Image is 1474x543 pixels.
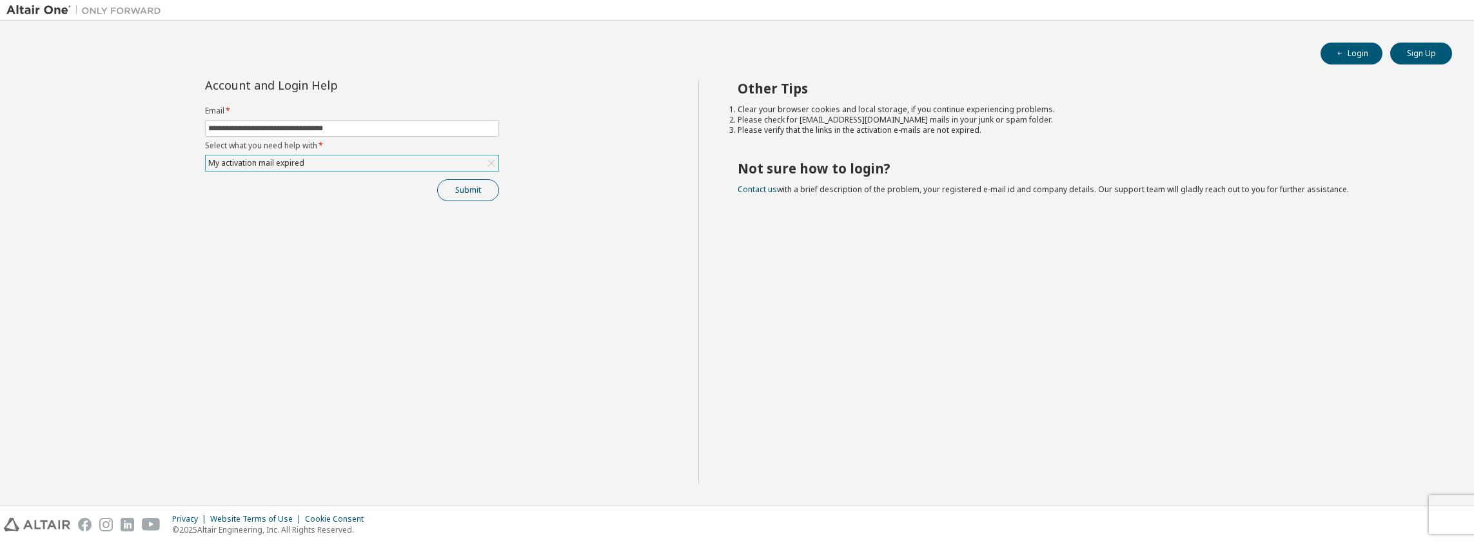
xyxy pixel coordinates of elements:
[205,80,440,90] div: Account and Login Help
[206,156,306,170] div: My activation mail expired
[437,179,499,201] button: Submit
[205,141,499,151] label: Select what you need help with
[172,524,371,535] p: © 2025 Altair Engineering, Inc. All Rights Reserved.
[738,104,1430,115] li: Clear your browser cookies and local storage, if you continue experiencing problems.
[172,514,210,524] div: Privacy
[738,160,1430,177] h2: Not sure how to login?
[1390,43,1452,64] button: Sign Up
[4,518,70,531] img: altair_logo.svg
[78,518,92,531] img: facebook.svg
[738,80,1430,97] h2: Other Tips
[205,106,499,116] label: Email
[142,518,161,531] img: youtube.svg
[6,4,168,17] img: Altair One
[738,115,1430,125] li: Please check for [EMAIL_ADDRESS][DOMAIN_NAME] mails in your junk or spam folder.
[738,184,777,195] a: Contact us
[305,514,371,524] div: Cookie Consent
[738,125,1430,135] li: Please verify that the links in the activation e-mails are not expired.
[99,518,113,531] img: instagram.svg
[738,184,1349,195] span: with a brief description of the problem, your registered e-mail id and company details. Our suppo...
[206,155,498,171] div: My activation mail expired
[210,514,305,524] div: Website Terms of Use
[121,518,134,531] img: linkedin.svg
[1321,43,1382,64] button: Login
